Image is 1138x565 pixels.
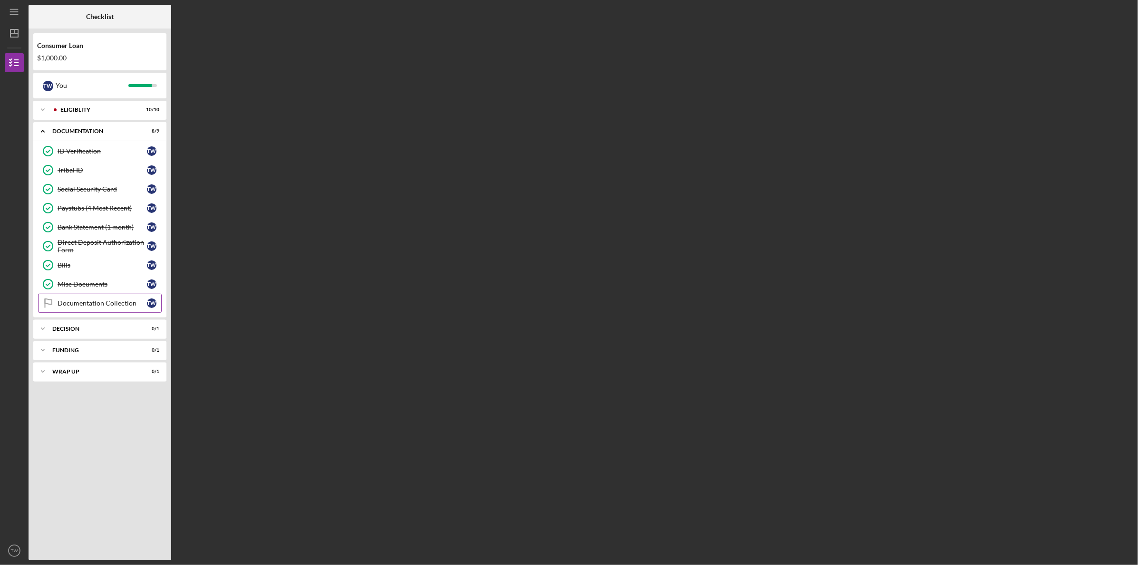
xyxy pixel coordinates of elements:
[142,326,159,332] div: 0 / 1
[142,128,159,134] div: 8 / 9
[58,261,147,269] div: Bills
[147,241,156,251] div: T W
[56,77,128,94] div: You
[38,294,162,313] a: Documentation CollectionTW
[38,256,162,275] a: BillsTW
[147,279,156,289] div: T W
[58,239,147,254] div: Direct Deposit Authorization Form
[147,222,156,232] div: T W
[52,347,136,353] div: Funding
[147,165,156,175] div: T W
[58,185,147,193] div: Social Security Card
[52,369,136,374] div: Wrap up
[142,347,159,353] div: 0 / 1
[58,204,147,212] div: Paystubs (4 Most Recent)
[86,13,114,20] b: Checklist
[38,180,162,199] a: Social Security CardTW
[147,298,156,308] div: T W
[5,541,24,560] button: TW
[147,260,156,270] div: T W
[37,54,163,62] div: $1,000.00
[11,548,19,554] text: TW
[58,166,147,174] div: Tribal ID
[52,326,136,332] div: Decision
[38,199,162,218] a: Paystubs (4 Most Recent)TW
[142,107,159,113] div: 10 / 10
[147,146,156,156] div: T W
[147,184,156,194] div: T W
[147,203,156,213] div: T W
[58,147,147,155] div: ID Verification
[60,107,136,113] div: Eligiblity
[38,161,162,180] a: Tribal IDTW
[38,275,162,294] a: Misc DocumentsTW
[58,299,147,307] div: Documentation Collection
[43,81,53,91] div: T W
[58,223,147,231] div: Bank Statement (1 month)
[142,369,159,374] div: 0 / 1
[38,218,162,237] a: Bank Statement (1 month)TW
[38,142,162,161] a: ID VerificationTW
[37,42,163,49] div: Consumer Loan
[38,237,162,256] a: Direct Deposit Authorization FormTW
[58,280,147,288] div: Misc Documents
[52,128,136,134] div: Documentation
